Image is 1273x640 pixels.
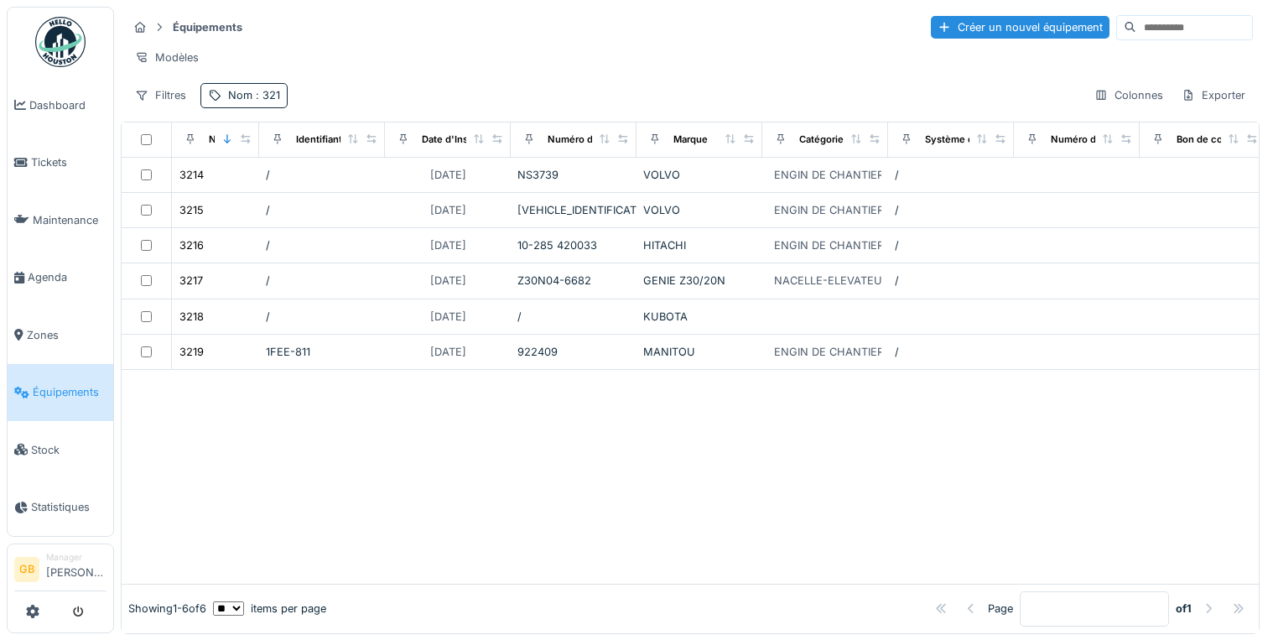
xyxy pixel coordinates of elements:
[179,344,204,360] div: 3219
[643,237,756,253] div: HITACHI
[643,202,756,218] div: VOLVO
[774,202,884,218] div: ENGIN DE CHANTIER
[27,327,107,343] span: Zones
[1174,83,1253,107] div: Exporter
[296,133,377,147] div: Identifiant interne
[774,167,884,183] div: ENGIN DE CHANTIER
[774,344,884,360] div: ENGIN DE CHANTIER
[643,167,756,183] div: VOLVO
[517,167,630,183] div: NS3739
[517,273,630,289] div: Z30N04-6682
[1087,83,1171,107] div: Colonnes
[252,89,280,101] span: : 321
[548,133,625,147] div: Numéro de Série
[266,344,378,360] div: 1FEE-811
[8,306,113,364] a: Zones
[29,97,107,113] span: Dashboard
[931,16,1109,39] div: Créer un nouvel équipement
[8,249,113,307] a: Agenda
[266,237,378,253] div: /
[517,309,630,325] div: /
[8,191,113,249] a: Maintenance
[166,19,249,35] strong: Équipements
[46,551,107,564] div: Manager
[33,212,107,228] span: Maintenance
[266,309,378,325] div: /
[127,45,206,70] div: Modèles
[179,237,204,253] div: 3216
[430,167,466,183] div: [DATE]
[31,499,107,515] span: Statistiques
[517,202,630,218] div: [VEHICLE_IDENTIFICATION_NUMBER]
[179,202,204,218] div: 3215
[430,344,466,360] div: [DATE]
[31,154,107,170] span: Tickets
[14,551,107,591] a: GB Manager[PERSON_NAME]
[517,237,630,253] div: 10-285 420033
[430,273,466,289] div: [DATE]
[33,384,107,400] span: Équipements
[1176,601,1192,617] strong: of 1
[895,273,1007,289] div: /
[266,273,378,289] div: /
[673,133,708,147] div: Marque
[895,344,1007,360] div: /
[643,273,756,289] div: GENIE Z30/20N
[895,202,1007,218] div: /
[179,167,204,183] div: 3214
[774,273,889,289] div: NACELLE-ELEVATEUR
[46,551,107,587] li: [PERSON_NAME]
[895,167,1007,183] div: /
[179,309,204,325] div: 3218
[14,557,39,582] li: GB
[1051,133,1192,147] div: Numéro du cahier des charges
[35,17,86,67] img: Badge_color-CXgf-gQk.svg
[430,309,466,325] div: [DATE]
[988,601,1013,617] div: Page
[643,344,756,360] div: MANITOU
[31,442,107,458] span: Stock
[128,601,206,617] div: Showing 1 - 6 of 6
[430,202,466,218] div: [DATE]
[8,76,113,134] a: Dashboard
[643,309,756,325] div: KUBOTA
[8,364,113,422] a: Équipements
[925,133,1039,147] div: Système de compactage
[28,269,107,285] span: Agenda
[774,237,884,253] div: ENGIN DE CHANTIER
[266,202,378,218] div: /
[228,87,280,103] div: Nom
[8,134,113,192] a: Tickets
[127,83,194,107] div: Filtres
[799,133,916,147] div: Catégories d'équipement
[8,479,113,537] a: Statistiques
[266,167,378,183] div: /
[430,237,466,253] div: [DATE]
[422,133,504,147] div: Date d'Installation
[895,237,1007,253] div: /
[213,601,326,617] div: items per page
[517,344,630,360] div: 922409
[209,133,231,147] div: Nom
[1177,133,1262,147] div: Bon de commande
[8,421,113,479] a: Stock
[179,273,203,289] div: 3217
